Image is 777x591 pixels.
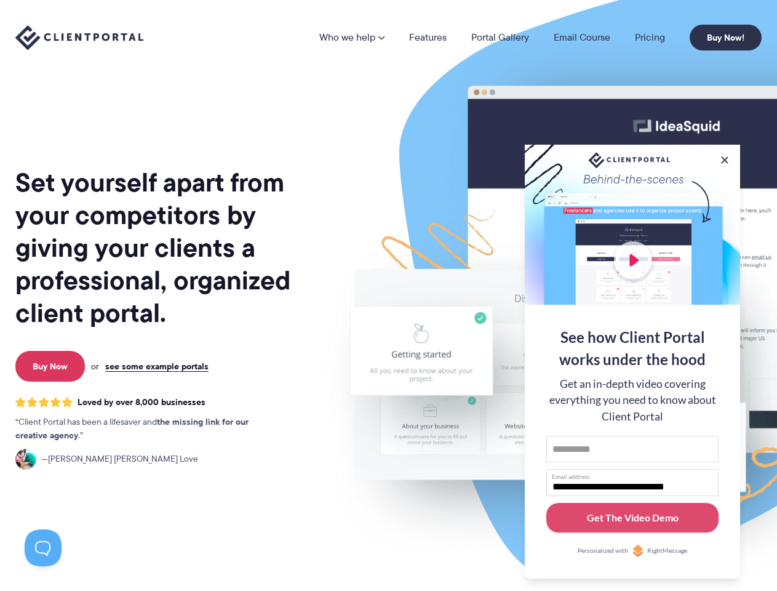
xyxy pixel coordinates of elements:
a: Who we help [319,33,385,42]
a: Buy Now [15,351,85,382]
a: Personalized withRightMessage [546,545,719,557]
strong: the missing link for our creative agency [15,415,249,442]
a: Buy Now! [690,25,762,50]
button: Get The Video Demo [546,503,719,533]
div: Get The Video Demo [587,510,679,525]
h1: Set yourself apart from your competitors by giving your clients a professional, organized client ... [15,166,314,329]
a: Email Course [554,33,610,42]
a: Features [409,33,447,42]
span: Loved by over 8,000 businesses [78,397,205,408]
a: Pricing [635,33,665,42]
span: RightMessage [647,546,687,556]
input: Email address [546,469,719,496]
img: Personalized with RightMessage [632,545,644,557]
a: Portal Gallery [471,33,529,42]
span: Personalized with [578,546,628,556]
span: [PERSON_NAME] [PERSON_NAME] Love [41,452,198,466]
div: Get an in-depth video covering everything you need to know about Client Portal [546,376,719,425]
span: or [91,361,99,372]
div: See how Client Portal works under the hood [546,326,719,371]
p: Client Portal has been a lifesaver and . [15,416,274,443]
iframe: Toggle Customer Support [25,529,62,566]
a: see some example portals [105,361,209,372]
